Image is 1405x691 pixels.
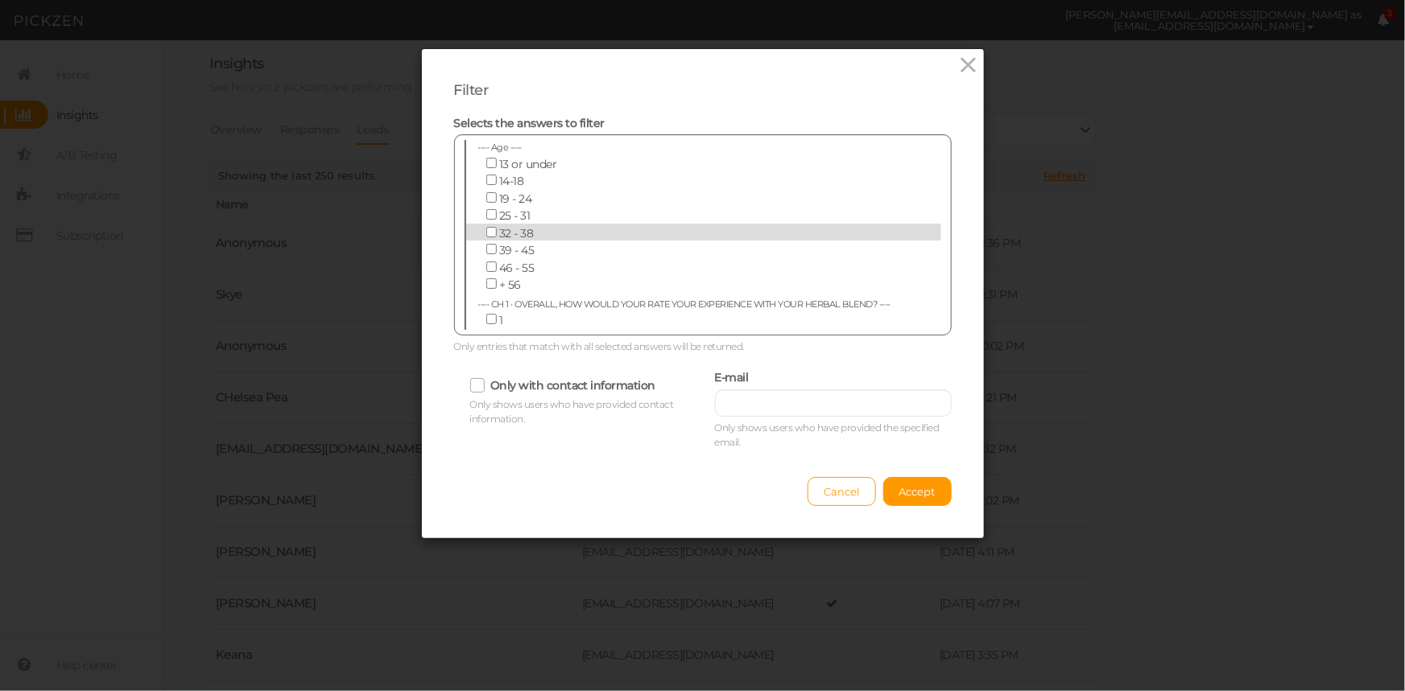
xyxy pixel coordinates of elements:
[808,477,876,506] button: Cancel
[478,142,523,153] span: ---- Age ----
[899,485,936,498] span: Accept
[499,157,557,171] span: 13 or under
[499,174,524,188] span: 14-18
[486,278,497,289] input: + 56
[715,422,940,448] span: Only shows users who have provided the specified email.
[499,226,534,241] span: 32 - 38
[486,209,497,220] input: 25 - 31
[715,371,749,385] label: E-mail
[499,243,535,257] span: 39 - 45
[454,116,605,130] span: Selects the answers to filter
[499,208,531,223] span: 25 - 31
[454,81,489,99] span: Filter
[454,340,746,352] span: Only entries that match with all selected answers will be returned.
[486,314,497,324] input: 1
[883,477,952,506] button: Accept
[490,378,656,393] label: Only with contact information
[499,278,521,292] span: + 56
[486,261,497,272] input: 46 - 55
[499,191,532,206] span: 19 - 24
[486,244,497,254] input: 39 - 45
[486,175,497,185] input: 14-18
[486,227,497,237] input: 32 - 38
[824,485,860,498] span: Cancel
[478,298,891,310] span: ---- CH 1 · OVERALL, HOW WOULD YOUR RATE YOUR EXPERIENCE WITH YOUR HERBAL BLEND? ----
[499,261,535,275] span: 46 - 55
[470,398,674,425] span: Only shows users who have provided contact information.
[486,192,497,203] input: 19 - 24
[499,313,503,327] span: 1
[486,158,497,168] input: 13 or under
